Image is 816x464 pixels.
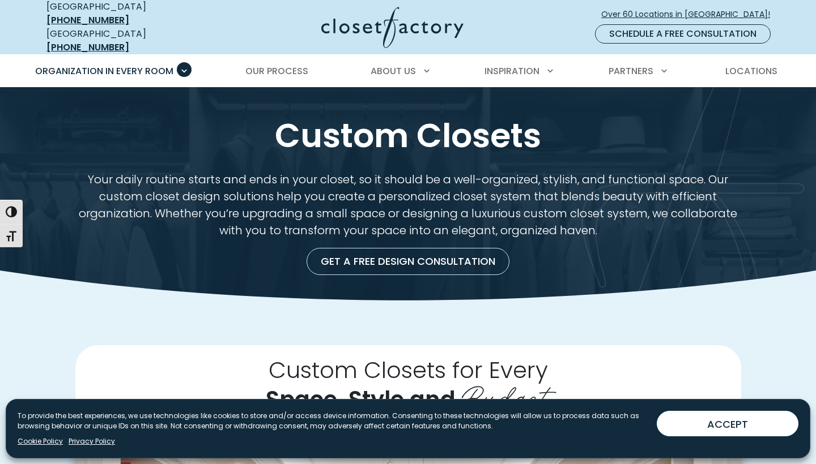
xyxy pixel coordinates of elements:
[35,65,173,78] span: Organization in Every Room
[307,248,509,275] a: Get a Free Design Consultation
[269,354,548,385] span: Custom Closets for Every
[266,384,456,415] span: Space, Style and
[18,436,63,446] a: Cookie Policy
[461,372,551,417] span: Budget
[18,411,648,431] p: To provide the best experiences, we use technologies like cookies to store and/or access device i...
[321,7,464,48] img: Closet Factory Logo
[44,114,772,157] h1: Custom Closets
[371,65,416,78] span: About Us
[69,436,115,446] a: Privacy Policy
[725,65,777,78] span: Locations
[46,41,129,54] a: [PHONE_NUMBER]
[46,14,129,27] a: [PHONE_NUMBER]
[27,55,789,87] nav: Primary Menu
[601,5,780,24] a: Over 60 Locations in [GEOGRAPHIC_DATA]!
[75,171,741,239] p: Your daily routine starts and ends in your closet, so it should be a well-organized, stylish, and...
[601,8,779,20] span: Over 60 Locations in [GEOGRAPHIC_DATA]!
[484,65,539,78] span: Inspiration
[609,65,653,78] span: Partners
[595,24,771,44] a: Schedule a Free Consultation
[46,27,211,54] div: [GEOGRAPHIC_DATA]
[657,411,798,436] button: ACCEPT
[245,65,308,78] span: Our Process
